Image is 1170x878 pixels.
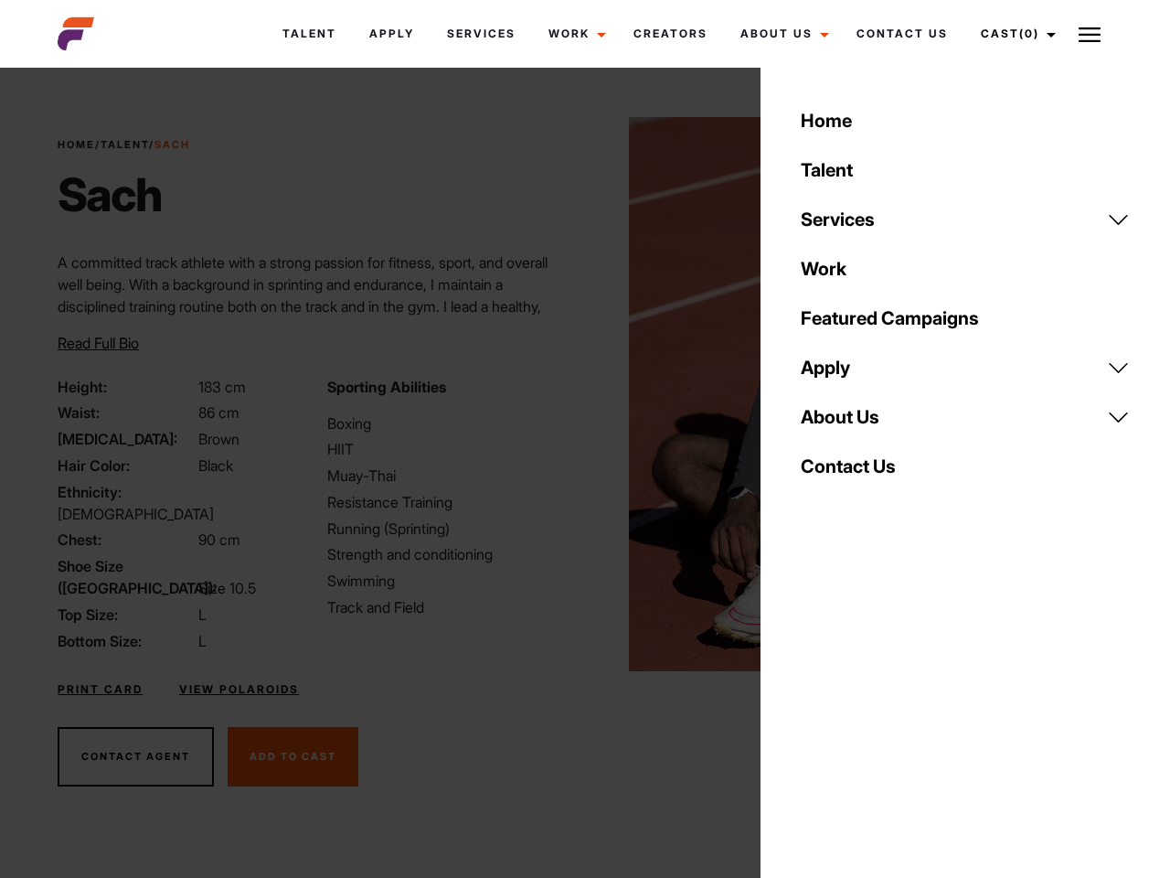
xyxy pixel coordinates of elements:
a: Apply [353,9,431,59]
a: About Us [724,9,840,59]
span: Chest: [58,529,195,551]
a: Home [790,96,1141,145]
a: Talent [266,9,353,59]
span: L [198,605,207,624]
span: Bottom Size: [58,630,195,652]
button: Add To Cast [228,727,358,787]
a: Apply [790,343,1141,392]
strong: Sporting Abilities [327,378,446,396]
a: Cast(0) [964,9,1067,59]
span: Black [198,456,233,475]
a: Contact Us [790,442,1141,491]
a: Print Card [58,681,143,698]
li: Muay-Thai [327,465,574,487]
a: Services [431,9,532,59]
a: Home [58,138,95,151]
span: L [198,632,207,650]
a: View Polaroids [179,681,299,698]
a: Services [790,195,1141,244]
button: Contact Agent [58,727,214,787]
li: Running (Sprinting) [327,518,574,540]
a: Talent [790,145,1141,195]
li: Track and Field [327,596,574,618]
span: 90 cm [198,530,240,549]
img: cropped-aefm-brand-fav-22-square.png [58,16,94,52]
a: Contact Us [840,9,964,59]
li: HIIT [327,438,574,460]
span: Waist: [58,402,195,423]
button: Read Full Bio [58,332,139,354]
span: Height: [58,376,195,398]
span: Brown [198,430,239,448]
span: Add To Cast [250,750,336,763]
a: Talent [101,138,149,151]
span: (0) [1019,27,1039,40]
span: 86 cm [198,403,239,422]
p: A committed track athlete with a strong passion for fitness, sport, and overall well being. With ... [58,252,574,361]
a: Work [790,244,1141,294]
span: [MEDICAL_DATA]: [58,428,195,450]
li: Swimming [327,570,574,592]
span: Read Full Bio [58,334,139,352]
span: Top Size: [58,604,195,626]
a: Creators [617,9,724,59]
span: Hair Color: [58,455,195,476]
img: Burger icon [1079,24,1101,46]
a: Work [532,9,617,59]
a: About Us [790,392,1141,442]
a: Featured Campaigns [790,294,1141,343]
span: Shoe Size ([GEOGRAPHIC_DATA]): [58,555,195,599]
span: [DEMOGRAPHIC_DATA] [58,505,214,523]
span: Size 10.5 [198,579,256,597]
h1: Sach [58,167,190,222]
strong: Sach [154,138,190,151]
li: Strength and conditioning [327,543,574,565]
li: Boxing [327,412,574,434]
span: Ethnicity: [58,481,195,503]
span: 183 cm [198,378,246,396]
span: / / [58,137,190,153]
li: Resistance Training [327,491,574,513]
